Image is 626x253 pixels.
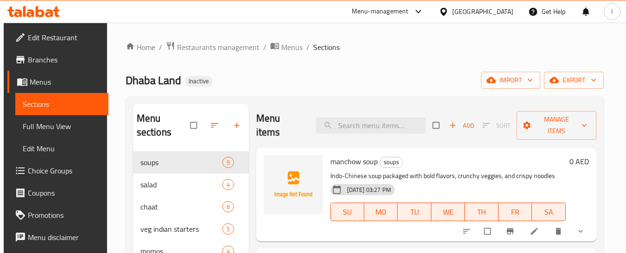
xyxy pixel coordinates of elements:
[137,111,190,139] h2: Menu sections
[570,221,593,241] button: show more
[611,6,613,17] span: I
[500,221,522,241] button: Branch-specific-item
[306,42,310,53] li: /
[532,203,565,221] button: SA
[223,203,234,211] span: 6
[270,41,303,53] a: Menus
[256,111,305,139] h2: Menu items
[330,203,364,221] button: SU
[7,204,108,226] a: Promotions
[30,76,101,87] span: Menus
[223,158,234,167] span: 5
[177,42,259,53] span: Restaurants management
[313,42,340,53] span: Sections
[335,205,360,219] span: SU
[7,226,108,248] a: Menu disclaimer
[222,179,234,190] div: items
[28,54,101,65] span: Branches
[159,42,162,53] li: /
[368,205,394,219] span: MO
[126,70,181,91] span: Dhaba Land
[447,118,476,133] button: Add
[401,205,427,219] span: TU
[28,165,101,176] span: Choice Groups
[343,185,395,194] span: [DATE] 03:27 PM
[7,26,108,49] a: Edit Restaurant
[7,160,108,182] a: Choice Groups
[7,49,108,71] a: Branches
[456,221,479,241] button: sort-choices
[569,155,589,168] h6: 0 AED
[133,218,249,240] div: veg indian starters5
[23,121,101,132] span: Full Menu View
[427,117,447,134] span: Select section
[140,223,222,234] span: veg indian starters
[576,227,585,236] svg: Show Choices
[28,210,101,221] span: Promotions
[227,115,249,136] button: Add section
[185,77,213,85] span: Inactive
[133,196,249,218] div: chaat6
[140,201,222,212] span: chaat
[281,42,303,53] span: Menus
[264,155,323,214] img: manchow soup
[431,203,465,221] button: WE
[222,223,234,234] div: items
[7,182,108,204] a: Coupons
[468,205,494,219] span: TH
[15,137,108,160] a: Edit Menu
[465,203,498,221] button: TH
[330,154,378,168] span: manchow soup
[517,111,596,140] button: Manage items
[481,72,540,89] button: import
[28,32,101,43] span: Edit Restaurant
[140,157,222,168] span: soups
[379,157,403,168] div: soups
[7,71,108,93] a: Menus
[479,222,498,240] span: Select to update
[28,187,101,198] span: Coupons
[263,42,266,53] li: /
[352,6,409,17] div: Menu-management
[398,203,431,221] button: TU
[222,201,234,212] div: items
[23,99,101,110] span: Sections
[204,115,227,136] span: Sort sections
[133,173,249,196] div: salad4
[223,225,234,234] span: 5
[452,6,513,17] div: [GEOGRAPHIC_DATA]
[330,170,566,182] p: Indo-Chinese soup packaged with bold flavors, crunchy veggies, and crispy noodles
[447,118,476,133] span: Add item
[380,157,403,167] span: soups
[28,232,101,243] span: Menu disclaimer
[502,205,528,219] span: FR
[435,205,461,219] span: WE
[133,151,249,173] div: soups5
[316,117,425,134] input: search
[126,41,604,53] nav: breadcrumb
[499,203,532,221] button: FR
[364,203,398,221] button: MO
[476,118,517,133] span: Select section first
[15,115,108,137] a: Full Menu View
[548,221,570,241] button: delete
[544,72,604,89] button: export
[488,74,533,86] span: import
[166,41,259,53] a: Restaurants management
[185,117,204,134] span: Select all sections
[140,179,222,190] span: salad
[222,157,234,168] div: items
[449,120,474,131] span: Add
[536,205,562,219] span: SA
[15,93,108,115] a: Sections
[524,114,589,137] span: Manage items
[530,227,541,236] a: Edit menu item
[223,180,234,189] span: 4
[551,74,596,86] span: export
[23,143,101,154] span: Edit Menu
[126,42,155,53] a: Home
